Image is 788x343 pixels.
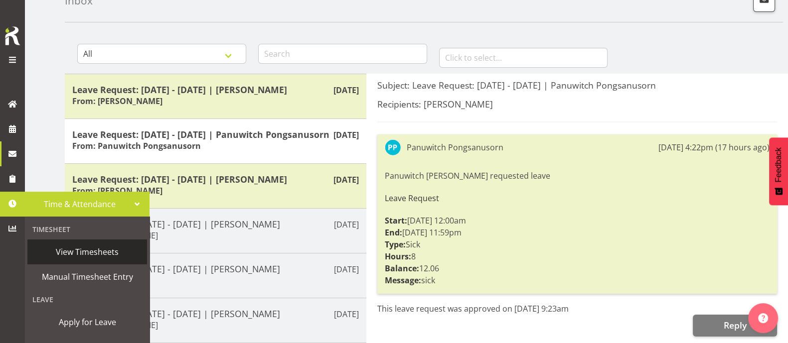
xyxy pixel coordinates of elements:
p: [DATE] [333,84,359,96]
p: [DATE] [334,263,359,275]
h5: Leave Request: [DATE] - [DATE] | [PERSON_NAME] [72,84,359,95]
button: Reply [693,315,777,337]
img: Rosterit icon logo [2,25,22,47]
div: Panuwitch [PERSON_NAME] requested leave [DATE] 12:00am [DATE] 11:59pm Sick 8 12.06 sick [385,167,770,289]
h6: From: [PERSON_NAME] [72,186,162,196]
h5: Leave Request: [DATE] - [DATE] | [PERSON_NAME] [72,219,359,229]
div: [DATE] 4:22pm (17 hours ago) [658,141,770,153]
h6: Leave Request [385,194,770,203]
span: Feedback [774,147,783,182]
span: This leave request was approved on [DATE] 9:23am [377,303,569,314]
strong: Hours: [385,251,411,262]
h6: From: [PERSON_NAME] [72,96,162,106]
strong: Type: [385,239,406,250]
span: View Timesheets [32,244,142,259]
strong: Message: [385,275,421,286]
span: Reply [723,319,746,331]
a: Apply for Leave [27,310,147,335]
img: panuwitch-pongsanusorn8681.jpg [385,139,401,155]
h5: Subject: Leave Request: [DATE] - [DATE] | Panuwitch Pongsanusorn [377,80,777,91]
p: [DATE] [333,129,359,141]
h5: Leave Request: [DATE] - [DATE] | [PERSON_NAME] [72,174,359,185]
img: help-xxl-2.png [758,313,768,323]
a: View Timesheets [27,239,147,264]
p: [DATE] [334,308,359,320]
div: Timesheet [27,219,147,239]
p: [DATE] [333,174,359,186]
p: [DATE] [334,219,359,230]
div: Leave [27,289,147,310]
a: Time & Attendance [25,192,150,217]
input: Search [258,44,427,64]
strong: End: [385,227,402,238]
h5: Leave Request: [DATE] - [DATE] | Panuwitch Pongsanusorn [72,129,359,140]
h5: Recipients: [PERSON_NAME] [377,99,777,110]
span: Time & Attendance [30,197,130,212]
span: Apply for Leave [32,315,142,330]
strong: Start: [385,215,407,226]
h6: From: Panuwitch Pongsanusorn [72,141,201,151]
a: Manual Timesheet Entry [27,264,147,289]
input: Click to select... [439,48,608,68]
strong: Balance: [385,263,419,274]
span: Manual Timesheet Entry [32,269,142,284]
h5: Leave Request: [DATE] - [DATE] | [PERSON_NAME] [72,263,359,274]
div: Panuwitch Pongsanusorn [407,141,503,153]
button: Feedback - Show survey [769,137,788,205]
h5: Leave Request: [DATE] - [DATE] | [PERSON_NAME] [72,308,359,319]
